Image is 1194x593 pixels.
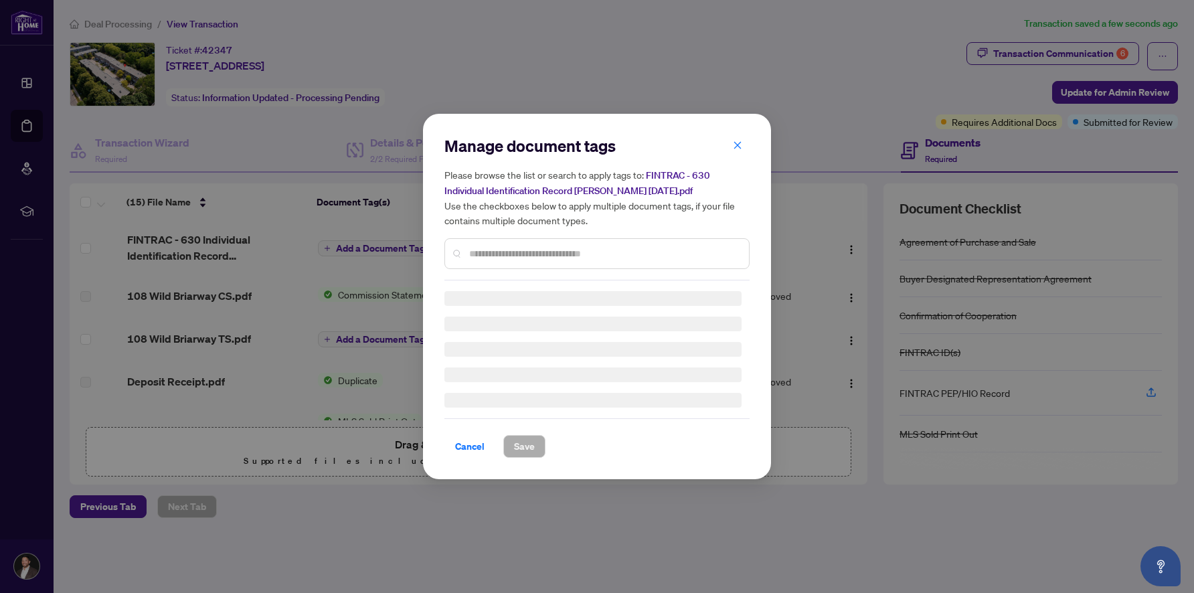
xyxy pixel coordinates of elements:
button: Save [503,435,545,458]
span: Cancel [455,436,485,457]
button: Cancel [444,435,495,458]
h5: Please browse the list or search to apply tags to: Use the checkboxes below to apply multiple doc... [444,167,750,228]
button: Open asap [1140,546,1181,586]
span: close [733,141,742,150]
h2: Manage document tags [444,135,750,157]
